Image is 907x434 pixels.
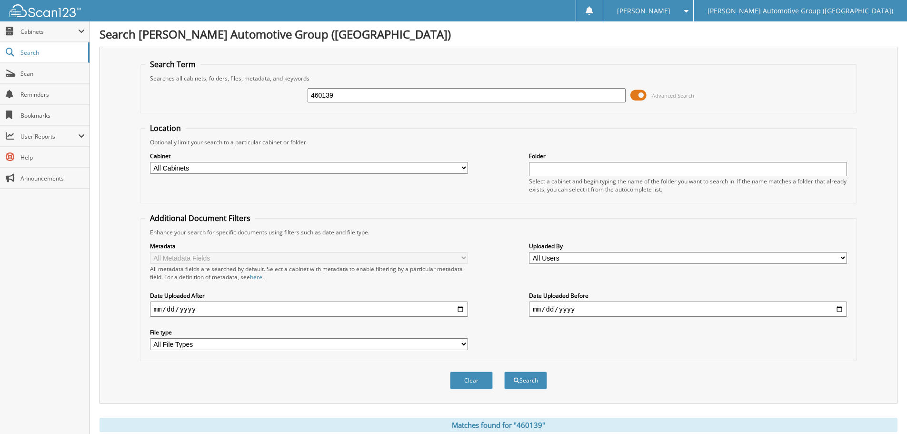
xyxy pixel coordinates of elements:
[150,265,468,281] div: All metadata fields are searched by default. Select a cabinet with metadata to enable filtering b...
[529,292,847,300] label: Date Uploaded Before
[100,26,897,42] h1: Search [PERSON_NAME] Automotive Group ([GEOGRAPHIC_DATA])
[20,49,83,57] span: Search
[145,59,200,70] legend: Search Term
[708,8,893,14] span: [PERSON_NAME] Automotive Group ([GEOGRAPHIC_DATA])
[20,111,85,120] span: Bookmarks
[20,91,85,99] span: Reminders
[529,242,847,250] label: Uploaded By
[20,132,78,141] span: User Reports
[20,174,85,182] span: Announcements
[20,153,85,161] span: Help
[150,302,468,317] input: start
[20,28,78,36] span: Cabinets
[617,8,670,14] span: [PERSON_NAME]
[145,138,852,146] div: Optionally limit your search to a particular cabinet or folder
[529,302,847,317] input: end
[20,70,85,78] span: Scan
[145,123,186,133] legend: Location
[529,152,847,160] label: Folder
[145,228,852,236] div: Enhance your search for specific documents using filters such as date and file type.
[150,242,468,250] label: Metadata
[10,4,81,17] img: scan123-logo-white.svg
[100,418,897,432] div: Matches found for "460139"
[150,292,468,300] label: Date Uploaded After
[150,328,468,336] label: File type
[529,177,847,193] div: Select a cabinet and begin typing the name of the folder you want to search in. If the name match...
[250,273,262,281] a: here
[150,152,468,160] label: Cabinet
[145,213,255,223] legend: Additional Document Filters
[145,74,852,82] div: Searches all cabinets, folders, files, metadata, and keywords
[450,372,493,389] button: Clear
[504,372,547,389] button: Search
[652,92,694,99] span: Advanced Search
